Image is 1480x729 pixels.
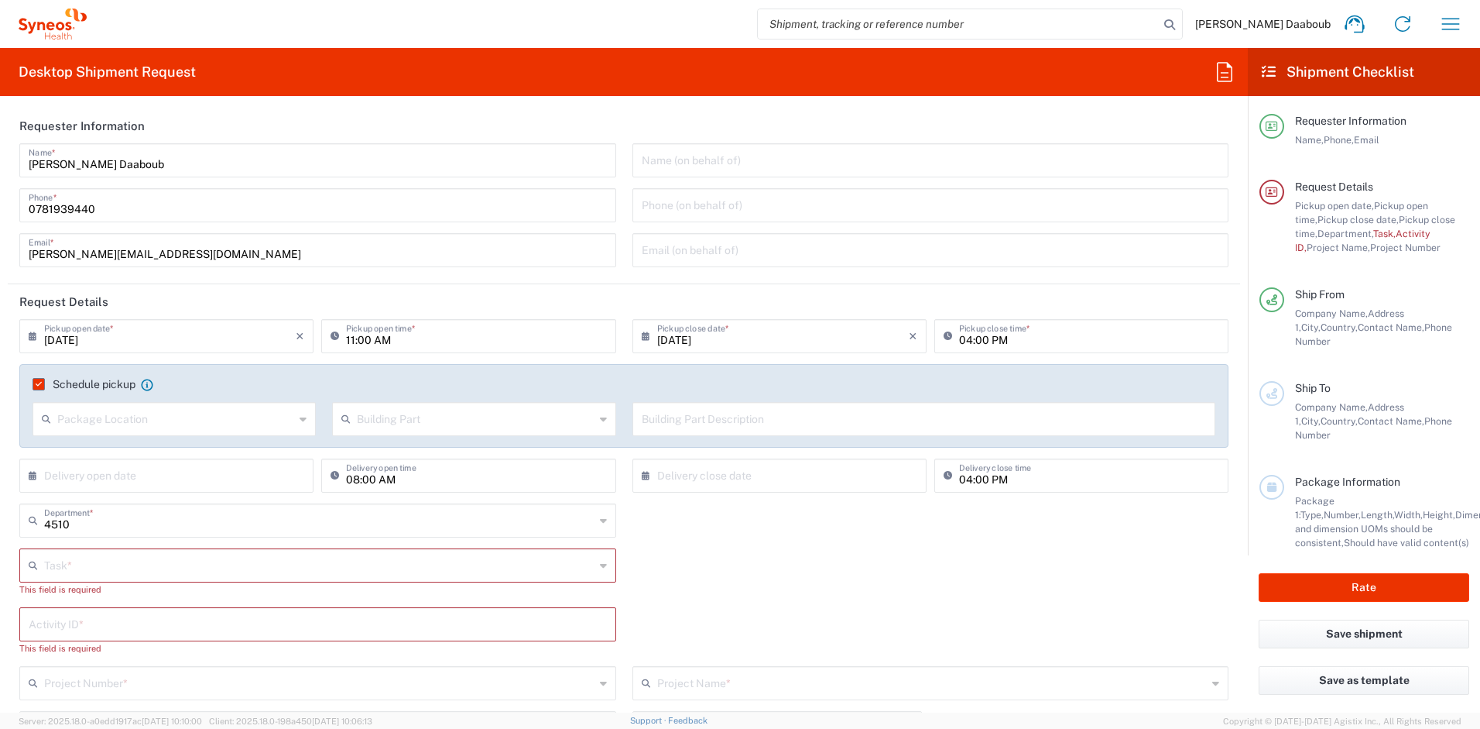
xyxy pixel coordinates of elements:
[1373,228,1396,239] span: Task,
[1295,115,1406,127] span: Requester Information
[630,716,669,725] a: Support
[1295,308,1368,319] span: Company Name,
[1301,322,1321,333] span: City,
[19,119,145,134] h2: Requester Information
[1361,509,1394,521] span: Length,
[1295,200,1374,211] span: Pickup open date,
[19,641,616,655] div: This field is required
[1195,17,1331,31] span: [PERSON_NAME] Daaboub
[296,324,304,349] i: ×
[1295,134,1324,146] span: Name,
[758,9,1159,39] input: Shipment, tracking or reference number
[1394,509,1423,521] span: Width,
[312,717,372,726] span: [DATE] 10:06:13
[668,716,707,725] a: Feedback
[19,294,108,310] h2: Request Details
[1295,476,1400,488] span: Package Information
[1259,620,1469,648] button: Save shipment
[1307,242,1370,253] span: Project Name,
[1370,242,1441,253] span: Project Number
[1295,382,1331,394] span: Ship To
[1259,573,1469,602] button: Rate
[1321,415,1358,427] span: Country,
[1423,509,1455,521] span: Height,
[1295,495,1334,521] span: Package 1:
[19,717,202,726] span: Server: 2025.18.0-a0edd1917ac
[1354,134,1379,146] span: Email
[1295,181,1373,193] span: Request Details
[1317,228,1373,239] span: Department,
[1324,509,1361,521] span: Number,
[33,378,135,390] label: Schedule pickup
[1295,288,1345,301] span: Ship From
[1321,322,1358,333] span: Country,
[19,583,616,597] div: This field is required
[1358,415,1424,427] span: Contact Name,
[1317,214,1399,225] span: Pickup close date,
[909,324,917,349] i: ×
[1324,134,1354,146] span: Phone,
[209,717,372,726] span: Client: 2025.18.0-198a450
[1300,509,1324,521] span: Type,
[142,717,202,726] span: [DATE] 10:10:00
[1358,322,1424,333] span: Contact Name,
[1301,415,1321,427] span: City,
[1223,714,1461,728] span: Copyright © [DATE]-[DATE] Agistix Inc., All Rights Reserved
[1262,63,1414,81] h2: Shipment Checklist
[1295,401,1368,413] span: Company Name,
[19,63,196,81] h2: Desktop Shipment Request
[1344,537,1469,548] span: Should have valid content(s)
[1259,666,1469,695] button: Save as template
